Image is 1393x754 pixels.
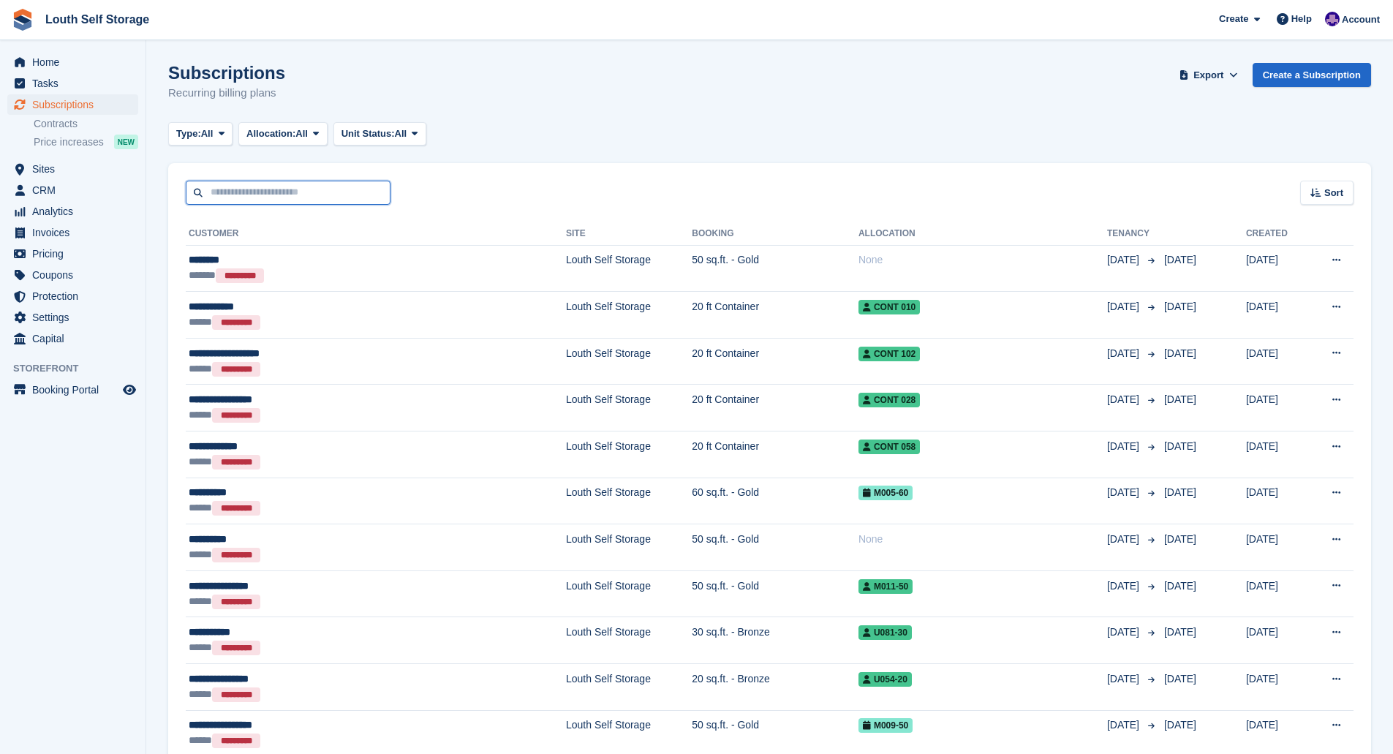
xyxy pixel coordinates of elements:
[7,94,138,115] a: menu
[34,134,138,150] a: Price increases NEW
[7,73,138,94] a: menu
[1107,392,1142,407] span: [DATE]
[34,117,138,131] a: Contracts
[858,718,913,733] span: M009-50
[692,617,858,664] td: 30 sq.ft. - Bronze
[201,127,214,141] span: All
[32,265,120,285] span: Coupons
[13,361,146,376] span: Storefront
[1107,439,1142,454] span: [DATE]
[692,431,858,478] td: 20 ft Container
[341,127,395,141] span: Unit Status:
[1164,580,1196,592] span: [DATE]
[566,338,692,385] td: Louth Self Storage
[1246,431,1308,478] td: [DATE]
[566,431,692,478] td: Louth Self Storage
[1164,440,1196,452] span: [DATE]
[1164,626,1196,638] span: [DATE]
[858,347,920,361] span: Cont 102
[176,127,201,141] span: Type:
[566,478,692,524] td: Louth Self Storage
[7,159,138,179] a: menu
[692,222,858,246] th: Booking
[566,570,692,617] td: Louth Self Storage
[32,201,120,222] span: Analytics
[32,244,120,264] span: Pricing
[1246,570,1308,617] td: [DATE]
[1246,617,1308,664] td: [DATE]
[858,625,912,640] span: U081-30
[295,127,308,141] span: All
[1107,252,1142,268] span: [DATE]
[168,63,285,83] h1: Subscriptions
[7,380,138,400] a: menu
[32,52,120,72] span: Home
[1253,63,1371,87] a: Create a Subscription
[858,300,920,314] span: Cont 010
[32,328,120,349] span: Capital
[7,201,138,222] a: menu
[1219,12,1248,26] span: Create
[566,385,692,431] td: Louth Self Storage
[7,244,138,264] a: menu
[32,94,120,115] span: Subscriptions
[114,135,138,149] div: NEW
[1107,222,1158,246] th: Tenancy
[7,52,138,72] a: menu
[1164,301,1196,312] span: [DATE]
[1325,12,1340,26] img: Matthew Frith
[32,222,120,243] span: Invoices
[7,286,138,306] a: menu
[7,180,138,200] a: menu
[32,380,120,400] span: Booking Portal
[333,122,426,146] button: Unit Status: All
[858,440,920,454] span: Cont 058
[1107,717,1142,733] span: [DATE]
[1246,245,1308,292] td: [DATE]
[1164,533,1196,545] span: [DATE]
[1107,625,1142,640] span: [DATE]
[7,222,138,243] a: menu
[12,9,34,31] img: stora-icon-8386f47178a22dfd0bd8f6a31ec36ba5ce8667c1dd55bd0f319d3a0aa187defe.svg
[1107,346,1142,361] span: [DATE]
[238,122,328,146] button: Allocation: All
[1193,68,1223,83] span: Export
[1107,532,1142,547] span: [DATE]
[1164,486,1196,498] span: [DATE]
[1246,664,1308,711] td: [DATE]
[566,664,692,711] td: Louth Self Storage
[692,570,858,617] td: 50 sq.ft. - Gold
[1291,12,1312,26] span: Help
[7,328,138,349] a: menu
[1342,12,1380,27] span: Account
[32,180,120,200] span: CRM
[566,617,692,664] td: Louth Self Storage
[395,127,407,141] span: All
[1107,299,1142,314] span: [DATE]
[246,127,295,141] span: Allocation:
[1324,186,1343,200] span: Sort
[566,245,692,292] td: Louth Self Storage
[121,381,138,399] a: Preview store
[858,222,1107,246] th: Allocation
[1164,254,1196,265] span: [DATE]
[1246,524,1308,571] td: [DATE]
[1246,338,1308,385] td: [DATE]
[858,393,920,407] span: Cont 028
[34,135,104,149] span: Price increases
[692,478,858,524] td: 60 sq.ft. - Gold
[39,7,155,31] a: Louth Self Storage
[32,73,120,94] span: Tasks
[1164,719,1196,731] span: [DATE]
[32,159,120,179] span: Sites
[858,672,912,687] span: U054-20
[1177,63,1241,87] button: Export
[1107,578,1142,594] span: [DATE]
[1164,673,1196,685] span: [DATE]
[692,524,858,571] td: 50 sq.ft. - Gold
[692,664,858,711] td: 20 sq.ft. - Bronze
[566,292,692,339] td: Louth Self Storage
[858,486,913,500] span: M005-60
[1164,393,1196,405] span: [DATE]
[32,307,120,328] span: Settings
